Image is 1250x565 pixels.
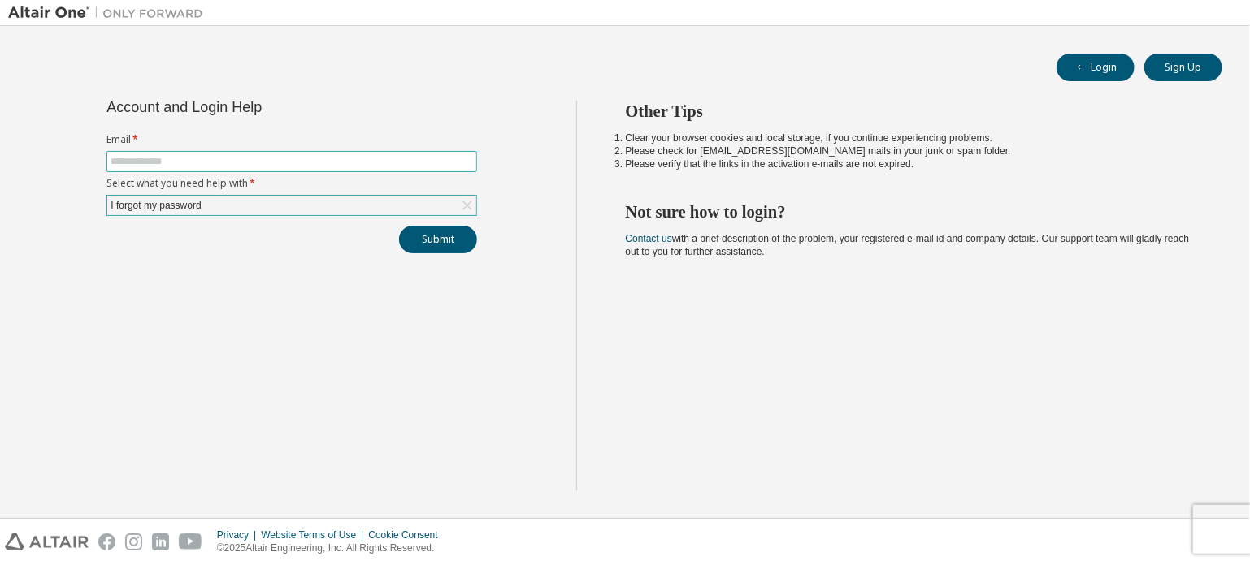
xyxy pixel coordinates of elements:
[368,528,447,541] div: Cookie Consent
[626,233,1190,257] span: with a brief description of the problem, your registered e-mail id and company details. Our suppo...
[626,101,1194,122] h2: Other Tips
[626,132,1194,144] li: Clear your browser cookies and local storage, if you continue experiencing problems.
[626,201,1194,222] h2: Not sure how to login?
[217,528,261,541] div: Privacy
[108,196,203,214] div: I forgot my password
[626,233,672,244] a: Contact us
[152,533,169,550] img: linkedin.svg
[125,533,142,550] img: instagram.svg
[8,5,211,21] img: Altair One
[626,157,1194,170] li: Please verify that the links in the activation e-mails are not expired.
[179,533,202,550] img: youtube.svg
[107,196,476,215] div: I forgot my password
[1144,54,1222,81] button: Sign Up
[261,528,368,541] div: Website Terms of Use
[626,144,1194,157] li: Please check for [EMAIL_ADDRESS][DOMAIN_NAME] mails in your junk or spam folder.
[98,533,115,550] img: facebook.svg
[106,177,477,190] label: Select what you need help with
[5,533,89,550] img: altair_logo.svg
[217,541,448,555] p: © 2025 Altair Engineering, Inc. All Rights Reserved.
[399,226,477,253] button: Submit
[1057,54,1135,81] button: Login
[106,101,403,114] div: Account and Login Help
[106,133,477,146] label: Email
